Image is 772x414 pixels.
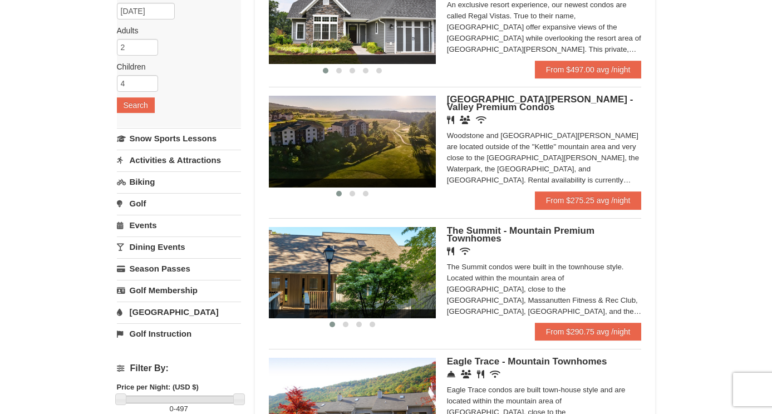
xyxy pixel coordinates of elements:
[117,25,233,36] label: Adults
[117,383,199,391] strong: Price per Night: (USD $)
[490,370,500,378] i: Wireless Internet (free)
[447,356,607,367] span: Eagle Trace - Mountain Townhomes
[447,262,642,317] div: The Summit condos were built in the townhouse style. Located within the mountain area of [GEOGRAP...
[447,116,454,124] i: Restaurant
[447,94,633,112] span: [GEOGRAPHIC_DATA][PERSON_NAME] - Valley Premium Condos
[477,370,484,378] i: Restaurant
[476,116,486,124] i: Wireless Internet (free)
[447,225,594,244] span: The Summit - Mountain Premium Townhomes
[117,258,241,279] a: Season Passes
[460,247,470,255] i: Wireless Internet (free)
[117,363,241,373] h4: Filter By:
[176,405,188,413] span: 497
[535,61,642,78] a: From $497.00 avg /night
[460,116,470,124] i: Banquet Facilities
[117,128,241,149] a: Snow Sports Lessons
[447,247,454,255] i: Restaurant
[117,215,241,235] a: Events
[117,97,155,113] button: Search
[117,193,241,214] a: Golf
[535,191,642,209] a: From $275.25 avg /night
[170,405,174,413] span: 0
[447,130,642,186] div: Woodstone and [GEOGRAPHIC_DATA][PERSON_NAME] are located outside of the "Kettle" mountain area an...
[461,370,471,378] i: Conference Facilities
[117,171,241,192] a: Biking
[117,323,241,344] a: Golf Instruction
[117,150,241,170] a: Activities & Attractions
[117,236,241,257] a: Dining Events
[447,370,455,378] i: Concierge Desk
[117,280,241,300] a: Golf Membership
[117,302,241,322] a: [GEOGRAPHIC_DATA]
[535,323,642,341] a: From $290.75 avg /night
[117,61,233,72] label: Children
